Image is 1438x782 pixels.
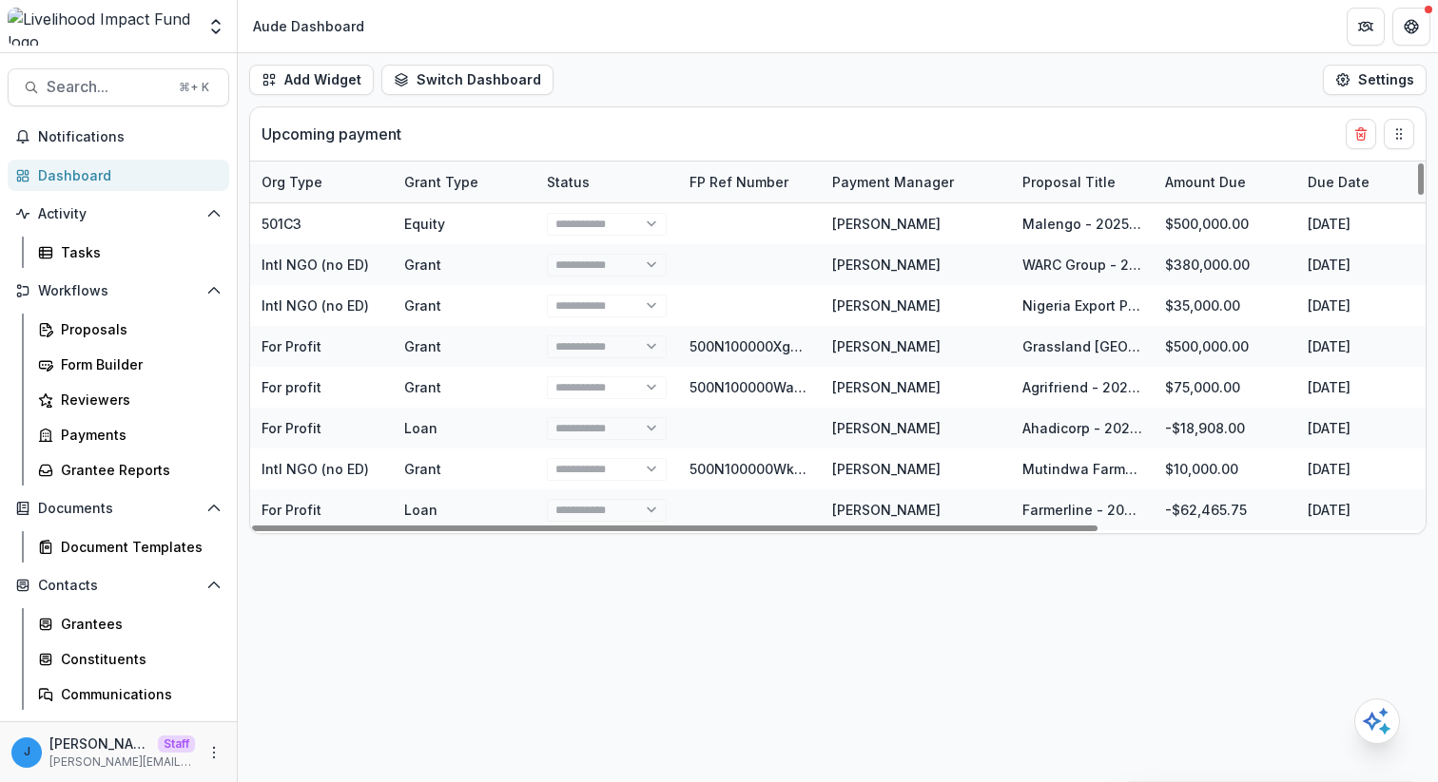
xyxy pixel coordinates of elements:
div: Org type [250,162,393,202]
span: Workflows [38,283,199,299]
div: Nigeria Export Promotion Council - 2025 GTKY [1022,296,1142,315]
div: Document Templates [61,537,214,557]
div: Payment Manager [821,162,1011,202]
a: Dashboard [8,160,229,191]
div: Grant Type [393,162,535,202]
div: $35,000.00 [1154,285,1296,326]
div: Payment Manager [821,172,965,192]
img: Livelihood Impact Fund logo [8,8,195,46]
div: For Profit [262,500,321,520]
div: jonah@trytemelio.com [24,746,30,758]
div: Intl NGO (no ED) [262,459,369,479]
span: Search... [47,78,167,96]
div: [PERSON_NAME] [832,459,941,479]
button: Open Activity [8,199,229,229]
div: Farmerline - 2024 Loan [1022,500,1142,520]
div: Intl NGO (no ED) [262,255,369,275]
div: 500N100000XgsFYIAZ [690,336,809,356]
nav: breadcrumb [245,12,372,40]
button: Switch Dashboard [381,65,554,95]
div: [PERSON_NAME] [832,418,941,438]
div: Malengo - 2025 Investment [1022,214,1142,234]
div: $380,000.00 [1154,244,1296,285]
a: Payments [30,419,229,450]
div: FP Ref Number [678,162,821,202]
div: Proposals [61,319,214,339]
div: Grantee Reports [61,460,214,480]
div: -$62,465.75 [1154,489,1296,530]
div: Agrifriend - 2025 Follow on funding [1022,377,1142,397]
button: Open Contacts [8,570,229,601]
div: Loan [404,500,437,520]
div: Grant [404,336,441,356]
div: Aude Dashboard [253,16,364,36]
div: Ahadicorp - 2024 Loan [1022,418,1142,438]
div: [PERSON_NAME] [832,296,941,315]
a: Proposals [30,314,229,345]
div: [PERSON_NAME] [832,255,941,275]
div: 501C3 [262,214,301,234]
button: Drag [1384,119,1414,149]
p: [PERSON_NAME][EMAIL_ADDRESS][DOMAIN_NAME] [49,753,195,771]
button: Search... [8,68,229,106]
button: Open Documents [8,493,229,524]
button: Delete card [1346,119,1376,149]
div: Form Builder [61,354,214,374]
div: Status [535,172,601,192]
div: For profit [262,377,321,397]
span: Activity [38,206,199,222]
a: Tasks [30,237,229,268]
div: ⌘ + K [175,77,213,98]
div: Grant [404,459,441,479]
div: [PERSON_NAME] [832,336,941,356]
div: WARC Group - 2025 Investment [1022,255,1142,275]
a: Grantees [30,608,229,639]
p: Upcoming payment [262,123,401,145]
div: Amount Due [1154,172,1257,192]
div: $10,000.00 [1154,448,1296,489]
div: Status [535,162,678,202]
button: Open entity switcher [203,8,229,46]
div: Reviewers [61,390,214,410]
div: $500,000.00 [1154,326,1296,367]
div: Amount Due [1154,162,1296,202]
div: Mutindwa Farmers Cooperative - 2025 - Goodbye [PERSON_NAME] [1022,459,1142,479]
div: Proposal Title [1011,162,1154,202]
div: Equity [404,214,445,234]
p: Staff [158,735,195,753]
a: Constituents [30,643,229,675]
button: Open AI Assistant [1354,698,1400,744]
div: Due Date [1296,172,1381,192]
button: More [203,741,225,764]
div: Grant [404,377,441,397]
a: Document Templates [30,531,229,563]
div: Loan [404,418,437,438]
button: Get Help [1392,8,1430,46]
a: Communications [30,678,229,710]
button: Open Workflows [8,276,229,306]
div: Proposal Title [1011,172,1127,192]
div: Payments [61,425,214,445]
div: $75,000.00 [1154,367,1296,408]
div: 500N100000WanXfIAJ [690,377,809,397]
div: Org type [250,172,334,192]
div: -$18,908.00 [1154,408,1296,448]
a: Reviewers [30,384,229,415]
button: Notifications [8,122,229,152]
div: Constituents [61,649,214,669]
div: Grant Type [393,172,490,192]
div: FP Ref Number [678,172,800,192]
a: Grantee Reports [30,454,229,486]
div: Grant [404,255,441,275]
div: For Profit [262,418,321,438]
div: Grant [404,296,441,315]
p: [PERSON_NAME][EMAIL_ADDRESS][DOMAIN_NAME] [49,734,150,753]
div: [PERSON_NAME] [832,500,941,520]
div: Tasks [61,242,214,262]
div: Grassland [GEOGRAPHIC_DATA] - 2025 Grant (co-funding with Rippleworks) [1022,336,1142,356]
span: Documents [38,501,199,517]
